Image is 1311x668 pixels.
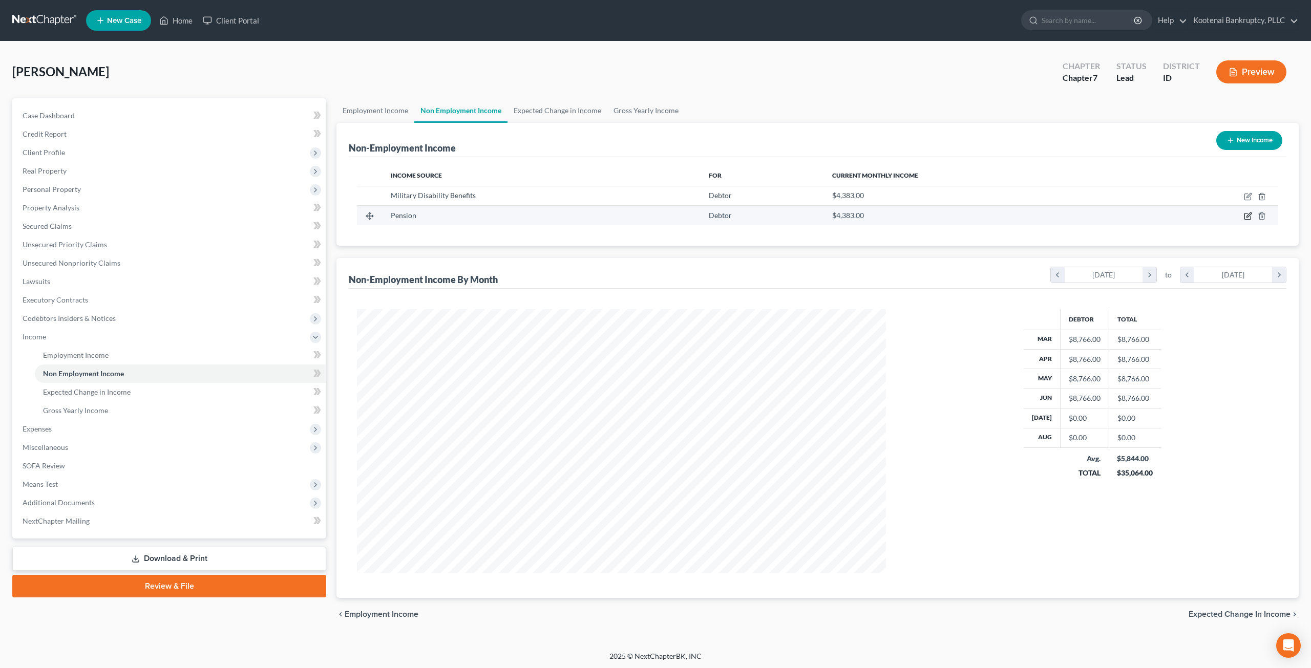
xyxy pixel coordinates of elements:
[1117,468,1153,478] div: $35,064.00
[1109,428,1161,447] td: $0.00
[1060,309,1109,330] th: Debtor
[1069,413,1101,423] div: $0.00
[1117,454,1153,464] div: $5,844.00
[336,610,418,618] button: chevron_left Employment Income
[12,64,109,79] span: [PERSON_NAME]
[23,314,116,322] span: Codebtors Insiders & Notices
[1069,354,1101,364] div: $8,766.00
[43,369,124,378] span: Non Employment Income
[12,547,326,571] a: Download & Print
[345,610,418,618] span: Employment Income
[1024,389,1061,408] th: Jun
[107,17,141,25] span: New Case
[14,254,326,272] a: Unsecured Nonpriority Claims
[1216,60,1286,83] button: Preview
[349,273,498,286] div: Non-Employment Income By Month
[1063,72,1100,84] div: Chapter
[1069,433,1101,443] div: $0.00
[14,272,326,291] a: Lawsuits
[23,332,46,341] span: Income
[832,171,918,179] span: Current Monthly Income
[709,211,732,220] span: Debtor
[336,610,345,618] i: chevron_left
[1165,270,1172,280] span: to
[1276,633,1301,658] div: Open Intercom Messenger
[1116,60,1147,72] div: Status
[1163,72,1200,84] div: ID
[1024,428,1061,447] th: Aug
[1069,393,1101,403] div: $8,766.00
[14,217,326,235] a: Secured Claims
[35,346,326,364] a: Employment Income
[1116,72,1147,84] div: Lead
[709,171,722,179] span: For
[1143,267,1156,283] i: chevron_right
[154,11,198,30] a: Home
[1109,369,1161,389] td: $8,766.00
[1068,468,1101,478] div: TOTAL
[1109,309,1161,330] th: Total
[23,130,67,138] span: Credit Report
[391,191,476,200] span: Military Disability Benefits
[1194,267,1273,283] div: [DATE]
[14,291,326,309] a: Executory Contracts
[1069,374,1101,384] div: $8,766.00
[43,387,131,396] span: Expected Change in Income
[23,498,95,507] span: Additional Documents
[23,461,65,470] span: SOFA Review
[14,457,326,475] a: SOFA Review
[1291,610,1299,618] i: chevron_right
[1189,610,1299,618] button: Expected Change in Income chevron_right
[14,125,326,143] a: Credit Report
[12,575,326,597] a: Review & File
[391,171,442,179] span: Income Source
[1051,267,1065,283] i: chevron_left
[43,351,109,359] span: Employment Income
[23,516,90,525] span: NextChapter Mailing
[23,295,88,304] span: Executory Contracts
[1065,267,1143,283] div: [DATE]
[35,401,326,420] a: Gross Yearly Income
[1093,73,1097,82] span: 7
[1180,267,1194,283] i: chevron_left
[1024,369,1061,389] th: May
[23,480,58,488] span: Means Test
[1069,334,1101,344] div: $8,766.00
[1024,330,1061,349] th: Mar
[23,222,72,230] span: Secured Claims
[1109,349,1161,369] td: $8,766.00
[1024,349,1061,369] th: Apr
[14,235,326,254] a: Unsecured Priority Claims
[709,191,732,200] span: Debtor
[607,98,685,123] a: Gross Yearly Income
[35,364,326,383] a: Non Employment Income
[349,142,456,154] div: Non-Employment Income
[23,203,79,212] span: Property Analysis
[1068,454,1101,464] div: Avg.
[1024,408,1061,428] th: [DATE]
[1063,60,1100,72] div: Chapter
[1109,408,1161,428] td: $0.00
[35,383,326,401] a: Expected Change in Income
[1153,11,1187,30] a: Help
[1042,11,1135,30] input: Search by name...
[23,443,68,451] span: Miscellaneous
[508,98,607,123] a: Expected Change in Income
[43,406,108,415] span: Gross Yearly Income
[23,148,65,157] span: Client Profile
[23,240,107,249] span: Unsecured Priority Claims
[1188,11,1298,30] a: Kootenai Bankruptcy, PLLC
[391,211,416,220] span: Pension
[23,424,52,433] span: Expenses
[14,199,326,217] a: Property Analysis
[23,111,75,120] span: Case Dashboard
[23,185,81,193] span: Personal Property
[14,106,326,125] a: Case Dashboard
[1109,389,1161,408] td: $8,766.00
[14,512,326,530] a: NextChapter Mailing
[1216,131,1282,150] button: New Income
[414,98,508,123] a: Non Employment Income
[198,11,264,30] a: Client Portal
[336,98,414,123] a: Employment Income
[1109,330,1161,349] td: $8,766.00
